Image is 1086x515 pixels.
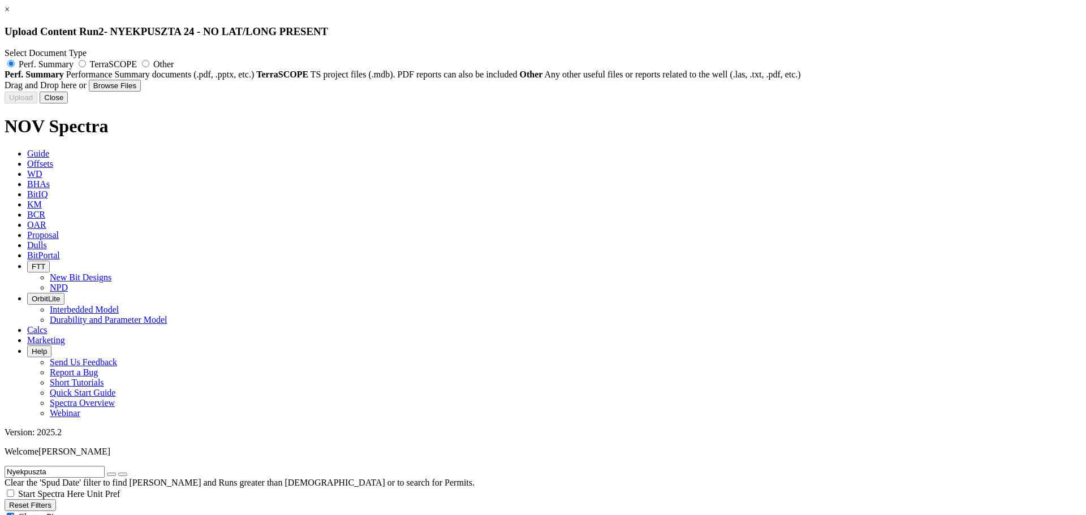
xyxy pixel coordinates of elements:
[5,466,105,478] input: Search
[66,70,254,79] span: Performance Summary documents (.pdf, .pptx, etc.)
[38,447,110,456] span: [PERSON_NAME]
[27,159,53,168] span: Offsets
[50,367,98,377] a: Report a Bug
[5,25,76,37] span: Upload Content
[142,60,149,67] input: Other
[5,478,475,487] span: Clear the 'Spud Date' filter to find [PERSON_NAME] and Runs greater than [DEMOGRAPHIC_DATA] or to...
[50,283,68,292] a: NPD
[19,59,74,69] span: Perf. Summary
[50,378,104,387] a: Short Tutorials
[50,305,119,314] a: Interbedded Model
[27,179,50,189] span: BHAs
[153,59,174,69] span: Other
[311,70,518,79] span: TS project files (.mdb). PDF reports can also be included
[27,189,48,199] span: BitIQ
[545,70,801,79] span: Any other useful files or reports related to the well (.las, .txt, .pdf, etc.)
[5,499,56,511] button: Reset Filters
[5,447,1081,457] p: Welcome
[79,25,107,37] span: Run -
[256,70,308,79] strong: TerraSCOPE
[50,408,80,418] a: Webinar
[5,427,1081,438] div: Version: 2025.2
[27,200,42,209] span: KM
[32,347,47,356] span: Help
[90,59,137,69] span: TerraSCOPE
[32,262,45,271] span: FTT
[98,25,104,37] span: 2
[27,325,48,335] span: Calcs
[87,489,120,499] span: Unit Pref
[32,295,60,303] span: OrbitLite
[5,116,1081,137] h1: NOV Spectra
[27,220,46,230] span: OAR
[27,169,42,179] span: WD
[18,489,84,499] span: Start Spectra Here
[40,92,68,103] button: Close
[27,250,60,260] span: BitPortal
[27,335,65,345] span: Marketing
[50,398,115,408] a: Spectra Overview
[79,80,87,90] span: or
[50,272,111,282] a: New Bit Designs
[89,80,141,92] button: Browse Files
[110,25,328,37] span: NYEKPUSZTA 24 - NO LAT/LONG PRESENT
[5,5,10,14] a: ×
[27,230,59,240] span: Proposal
[520,70,543,79] strong: Other
[5,48,87,58] span: Select Document Type
[5,92,37,103] button: Upload
[27,210,45,219] span: BCR
[79,60,86,67] input: TerraSCOPE
[5,80,77,90] span: Drag and Drop here
[50,388,115,397] a: Quick Start Guide
[50,357,117,367] a: Send Us Feedback
[5,70,64,79] strong: Perf. Summary
[27,240,47,250] span: Dulls
[50,315,167,324] a: Durability and Parameter Model
[27,149,49,158] span: Guide
[7,60,15,67] input: Perf. Summary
